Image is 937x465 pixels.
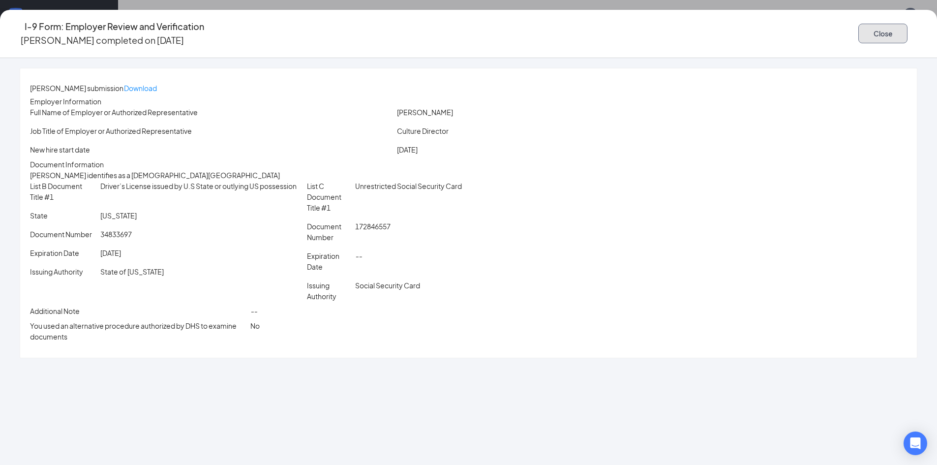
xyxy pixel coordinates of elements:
[30,210,96,221] p: State
[124,83,157,93] p: Download
[250,321,260,330] span: No
[30,144,393,155] p: New hire start date
[30,320,246,342] p: You used an alternative procedure authorized by DHS to examine documents
[397,145,418,154] span: [DATE]
[30,171,280,180] span: [PERSON_NAME] identifies as a [DEMOGRAPHIC_DATA][GEOGRAPHIC_DATA]
[30,266,96,277] p: Issuing Authority
[355,222,391,231] span: 172846557
[307,181,351,213] p: List C Document Title #1
[100,248,121,257] span: [DATE]
[355,182,462,190] span: Unrestricted Social Security Card
[355,281,420,290] span: Social Security Card
[355,251,362,260] span: --
[397,126,449,135] span: Culture Director
[30,306,246,316] p: Additional Note
[307,250,351,272] p: Expiration Date
[397,108,453,117] span: [PERSON_NAME]
[123,80,157,96] button: Download
[307,280,351,302] p: Issuing Authority
[30,84,123,93] span: [PERSON_NAME] submission
[25,20,204,33] h4: I-9 Form: Employer Review and Verification
[100,230,132,239] span: 34833697
[100,182,297,190] span: Driver’s License issued by U.S State or outlying US possession
[30,248,96,258] p: Expiration Date
[100,211,137,220] span: [US_STATE]
[100,267,164,276] span: State of [US_STATE]
[30,181,96,202] p: List B Document Title #1
[30,125,393,136] p: Job Title of Employer or Authorized Representative
[30,107,393,118] p: Full Name of Employer or Authorized Representative
[30,160,104,169] span: Document Information
[30,97,101,106] span: Employer Information
[250,307,257,315] span: --
[21,33,184,47] p: [PERSON_NAME] completed on [DATE]
[307,221,351,243] p: Document Number
[904,432,927,455] div: Open Intercom Messenger
[858,24,907,43] button: Close
[30,229,96,240] p: Document Number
